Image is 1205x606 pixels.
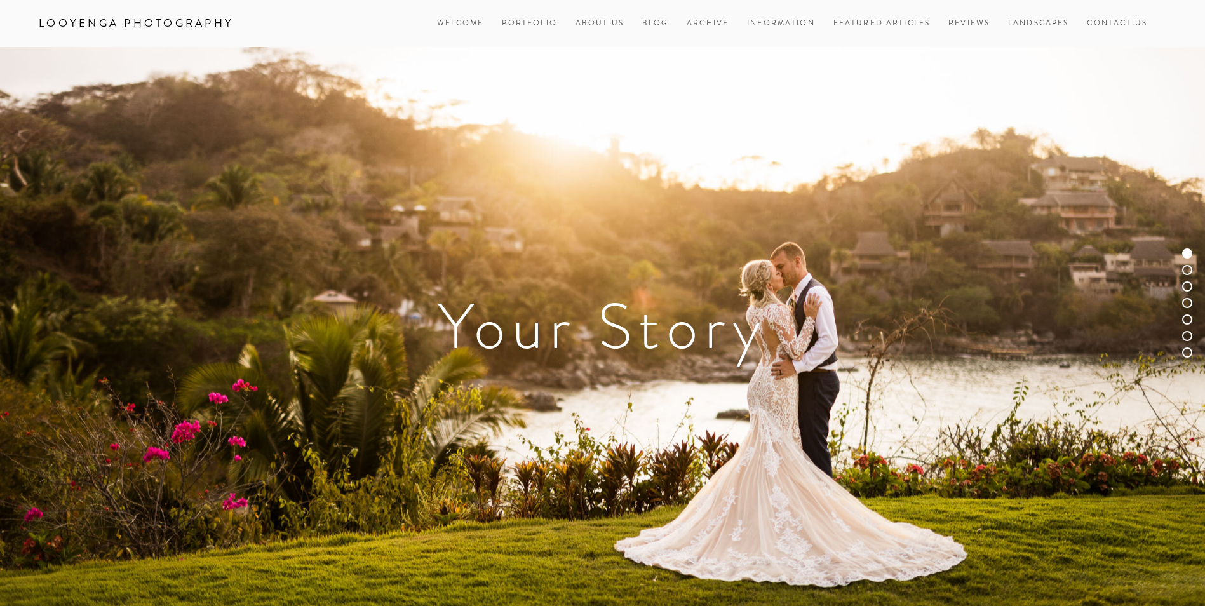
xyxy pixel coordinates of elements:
[502,18,556,29] a: Portfolio
[1087,15,1147,32] a: Contact Us
[687,15,729,32] a: Archive
[833,15,931,32] a: Featured Articles
[1008,15,1069,32] a: Landscapes
[948,15,990,32] a: Reviews
[576,15,624,32] a: About Us
[29,13,243,34] a: Looyenga Photography
[642,15,669,32] a: Blog
[39,295,1166,358] h1: Your Story
[747,18,815,29] a: Information
[437,15,484,32] a: Welcome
